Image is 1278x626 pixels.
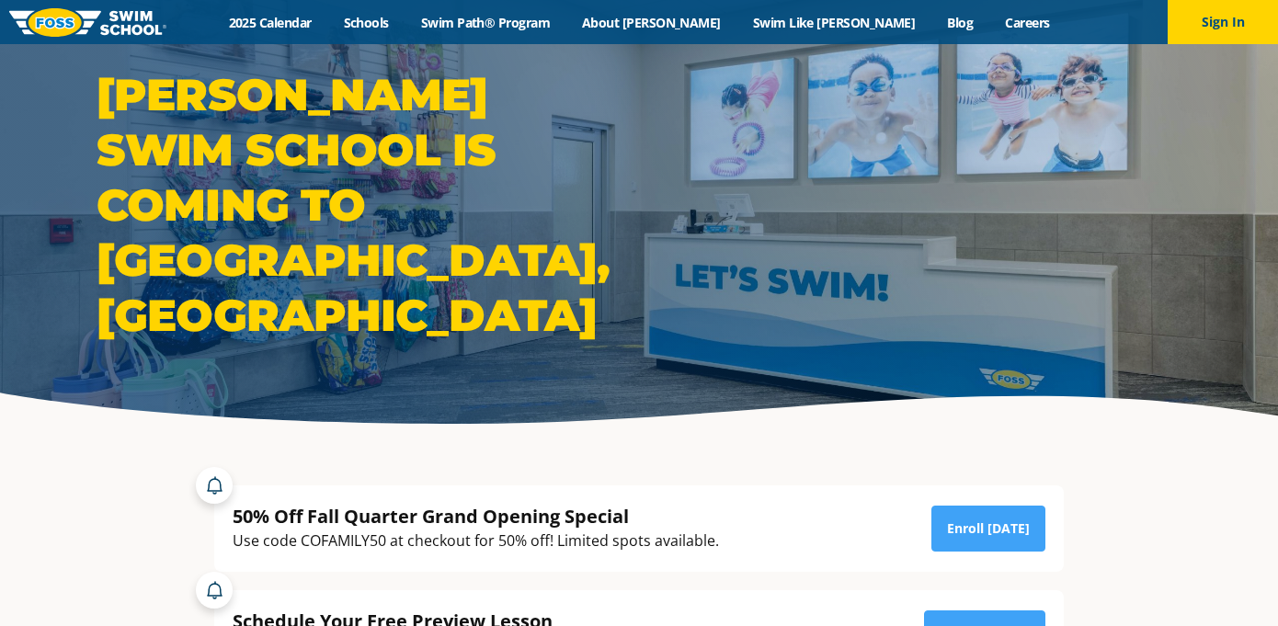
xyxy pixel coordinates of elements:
div: 50% Off Fall Quarter Grand Opening Special [233,504,719,529]
a: Schools [327,14,405,31]
a: Enroll [DATE] [931,506,1045,552]
a: Careers [989,14,1066,31]
a: Blog [931,14,989,31]
a: About [PERSON_NAME] [566,14,737,31]
h1: [PERSON_NAME] Swim School is coming to [GEOGRAPHIC_DATA], [GEOGRAPHIC_DATA] [97,67,630,343]
a: Swim Path® Program [405,14,565,31]
div: Use code COFAMILY50 at checkout for 50% off! Limited spots available. [233,529,719,553]
img: FOSS Swim School Logo [9,8,166,37]
a: 2025 Calendar [212,14,327,31]
a: Swim Like [PERSON_NAME] [736,14,931,31]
